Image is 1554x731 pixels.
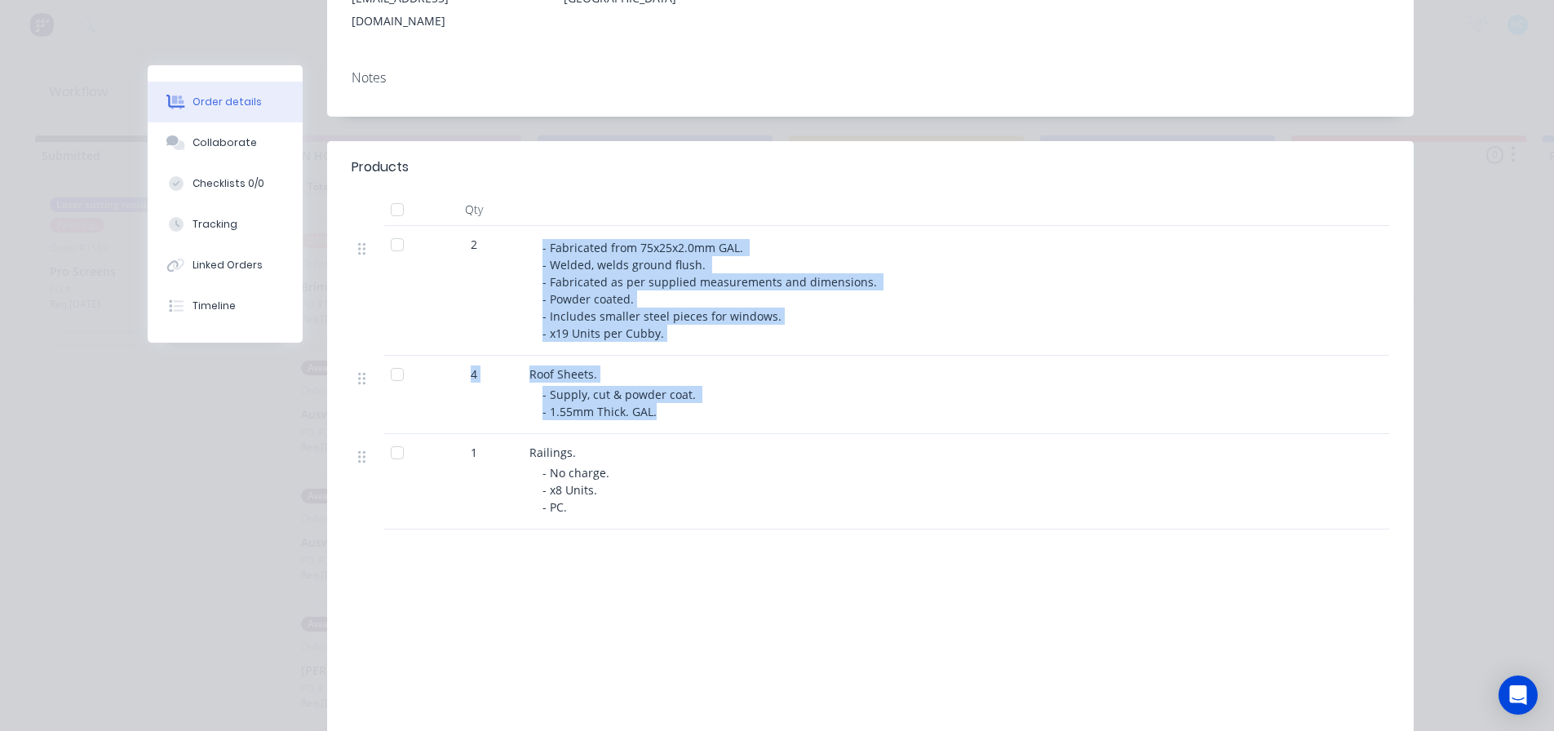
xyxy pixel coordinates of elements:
div: Linked Orders [193,258,263,272]
span: 1 [471,444,477,461]
div: Qty [425,193,523,226]
span: Railings. [529,445,576,460]
span: 4 [471,365,477,383]
div: Collaborate [193,135,257,150]
button: Checklists 0/0 [148,163,303,204]
span: - Supply, cut & powder coat. - 1.55mm Thick. GAL. [542,387,699,419]
div: Order details [193,95,262,109]
span: - No charge. - x8 Units. - PC. [542,465,613,515]
button: Tracking [148,204,303,245]
div: Products [352,157,409,177]
div: Checklists 0/0 [193,176,264,191]
button: Order details [148,82,303,122]
span: 2 [471,236,477,253]
div: Tracking [193,217,237,232]
div: Timeline [193,299,236,313]
span: Roof Sheets. [529,366,597,382]
button: Timeline [148,286,303,326]
div: Open Intercom Messenger [1499,676,1538,715]
button: Linked Orders [148,245,303,286]
button: Collaborate [148,122,303,163]
span: - Fabricated from 75x25x2.0mm GAL. - Welded, welds ground flush. - Fabricated as per supplied mea... [542,240,880,341]
div: Notes [352,70,1389,86]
